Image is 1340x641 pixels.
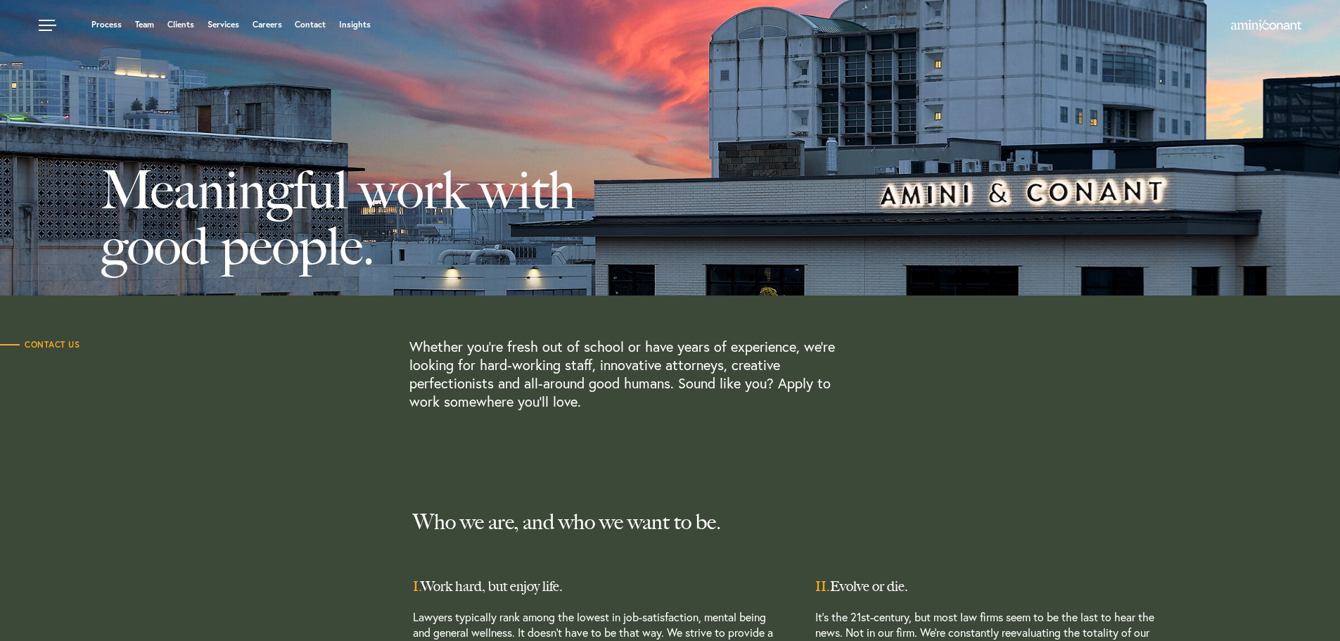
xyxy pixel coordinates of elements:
a: Insights [339,20,371,29]
img: Amini & Conant [1231,20,1301,31]
p: Who we are, and who we want to be. [413,509,1218,535]
a: Careers [253,20,282,29]
span: I. [413,578,421,595]
a: Contact [295,20,326,29]
span: II. [815,578,830,595]
a: Services [208,20,239,29]
a: Home [1231,20,1301,32]
a: Process [91,20,122,29]
h3: Evolve or die. [815,577,1218,595]
a: Clients [167,20,194,29]
p: Whether you’re fresh out of school or have years of experience, we’re looking for hard-working st... [409,338,860,411]
h3: Work hard, but enjoy life. [413,577,815,595]
a: Team [135,20,154,29]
